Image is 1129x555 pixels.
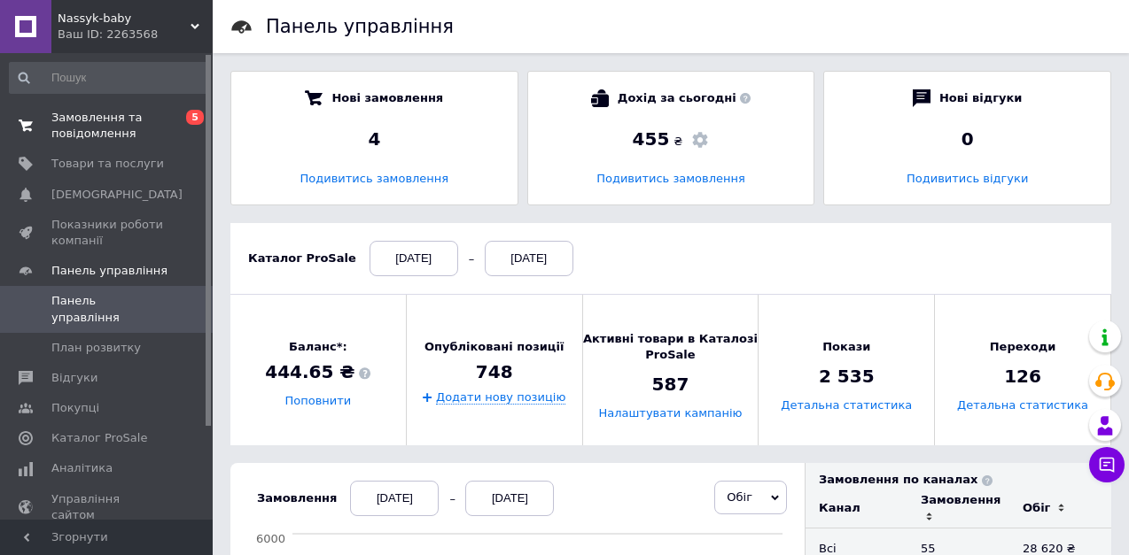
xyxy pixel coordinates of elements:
span: Покази [822,339,870,355]
a: Детальна статистика [957,399,1088,412]
span: Дохід за сьогодні [618,89,751,107]
a: Подивитись замовлення [596,172,745,185]
span: 455 [633,128,670,150]
td: Канал [806,488,907,528]
div: Обіг [1023,500,1050,516]
span: Замовлення та повідомлення [51,110,164,142]
span: 587 [652,373,689,397]
span: Показники роботи компанії [51,217,164,249]
div: 4 [249,127,500,151]
div: Каталог ProSale [248,251,356,266]
span: Аналітика [51,460,113,476]
div: 0 [842,127,1093,151]
a: Подивитись замовлення [300,172,449,185]
div: Замовлення по каналах [819,472,1111,488]
span: 2 535 [819,365,875,389]
span: Нові відгуки [939,89,1022,107]
span: Переходи [990,339,1056,355]
span: Відгуки [51,370,97,386]
span: Панель управління [51,293,164,325]
div: Ваш ID: 2263568 [58,27,213,42]
span: ₴ [674,134,682,150]
span: Каталог ProSale [51,430,147,446]
button: Чат з покупцем [1089,447,1125,482]
div: [DATE] [370,241,458,276]
span: Нові замовлення [331,89,443,107]
span: План розвитку [51,340,141,356]
span: Товари та послуги [51,156,164,172]
a: Подивитись відгуки [907,172,1028,185]
span: Активні товари в Каталозі ProSale [583,331,759,363]
span: Управління сайтом [51,491,164,523]
span: 444.65 ₴ [265,360,370,385]
span: [DEMOGRAPHIC_DATA] [51,187,183,203]
h1: Панель управління [266,16,454,37]
input: Пошук [9,62,209,94]
span: Nassyk-baby [58,11,191,27]
div: Замовлення [257,490,337,506]
a: Детальна статистика [781,399,912,412]
a: Додати нову позицію [436,390,565,405]
span: Баланс*: [265,339,370,355]
span: 5 [186,110,204,125]
tspan: 6000 [256,532,285,545]
div: [DATE] [350,481,439,516]
span: Панель управління [51,263,167,279]
a: Поповнити [284,395,351,408]
div: [DATE] [465,481,554,516]
a: Налаштувати кампанію [598,407,742,420]
span: 748 [476,359,513,384]
div: Замовлення [921,492,1001,508]
span: 126 [1004,365,1041,389]
span: Опубліковані позиції [424,339,564,355]
span: Обіг [727,490,752,504]
div: [DATE] [485,241,573,276]
span: Покупці [51,400,99,416]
